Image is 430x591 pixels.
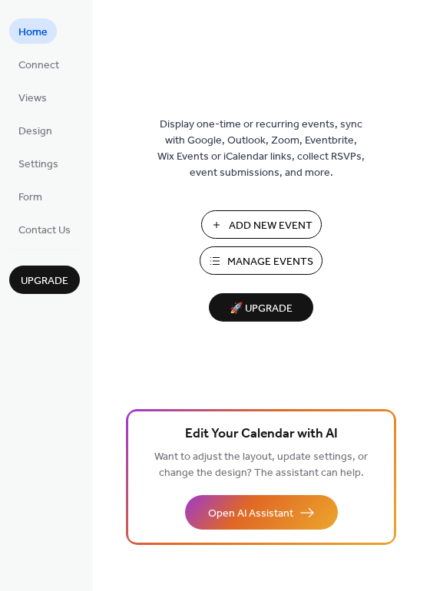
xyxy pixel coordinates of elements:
[18,25,48,41] span: Home
[18,91,47,107] span: Views
[227,254,313,270] span: Manage Events
[185,424,338,445] span: Edit Your Calendar with AI
[18,190,42,206] span: Form
[18,58,59,74] span: Connect
[9,18,57,44] a: Home
[9,150,68,176] a: Settings
[229,218,313,234] span: Add New Event
[9,183,51,209] a: Form
[208,506,293,522] span: Open AI Assistant
[9,266,80,294] button: Upgrade
[218,299,304,319] span: 🚀 Upgrade
[9,117,61,143] a: Design
[18,157,58,173] span: Settings
[185,495,338,530] button: Open AI Assistant
[209,293,313,322] button: 🚀 Upgrade
[9,51,68,77] a: Connect
[9,84,56,110] a: Views
[201,210,322,239] button: Add New Event
[154,447,368,484] span: Want to adjust the layout, update settings, or change the design? The assistant can help.
[157,117,365,181] span: Display one-time or recurring events, sync with Google, Outlook, Zoom, Eventbrite, Wix Events or ...
[18,124,52,140] span: Design
[200,246,322,275] button: Manage Events
[9,216,80,242] a: Contact Us
[18,223,71,239] span: Contact Us
[21,273,68,289] span: Upgrade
